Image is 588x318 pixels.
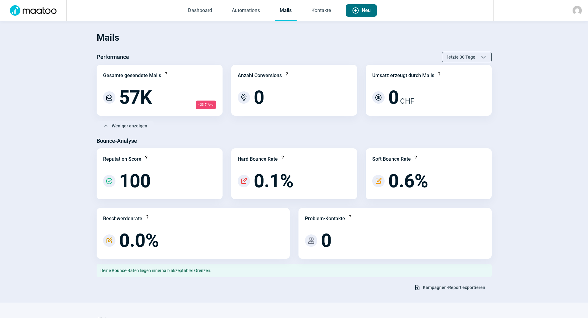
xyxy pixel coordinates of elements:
div: Deine Bounce-Raten liegen innerhalb akzeptabler Grenzen. [97,264,492,277]
span: 0 [388,88,399,107]
span: Kampagnen-Report exportieren [423,283,485,292]
a: Mails [275,1,297,21]
h1: Mails [97,27,492,48]
span: letzte 30 Tage [447,52,475,62]
div: Problem-Kontakte [305,215,345,222]
span: CHF [400,96,414,107]
span: 0 [321,231,332,250]
span: Neu [362,4,371,17]
button: Kampagnen-Report exportieren [408,282,492,293]
a: Dashboard [183,1,217,21]
h3: Performance [97,52,129,62]
h3: Bounce-Analyse [97,136,137,146]
div: Reputation Score [103,155,141,163]
div: Hard Bounce Rate [238,155,278,163]
span: 0 [254,88,264,107]
span: 0.1% [254,172,294,190]
span: 0.6% [388,172,428,190]
span: 0.0% [119,231,159,250]
span: 57K [119,88,152,107]
span: 100 [119,172,151,190]
div: Anzahl Conversions [238,72,282,79]
div: Umsatz erzeugt durch Mails [372,72,434,79]
button: Neu [346,4,377,17]
button: Weniger anzeigen [97,121,154,131]
img: avatar [573,6,582,15]
div: Beschwerdenrate [103,215,142,222]
span: - 33.7 % [196,101,216,109]
span: Weniger anzeigen [112,121,147,131]
div: Gesamte gesendete Mails [103,72,161,79]
div: Soft Bounce Rate [372,155,411,163]
a: Kontakte [307,1,336,21]
img: Logo [6,5,60,16]
a: Automations [227,1,265,21]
